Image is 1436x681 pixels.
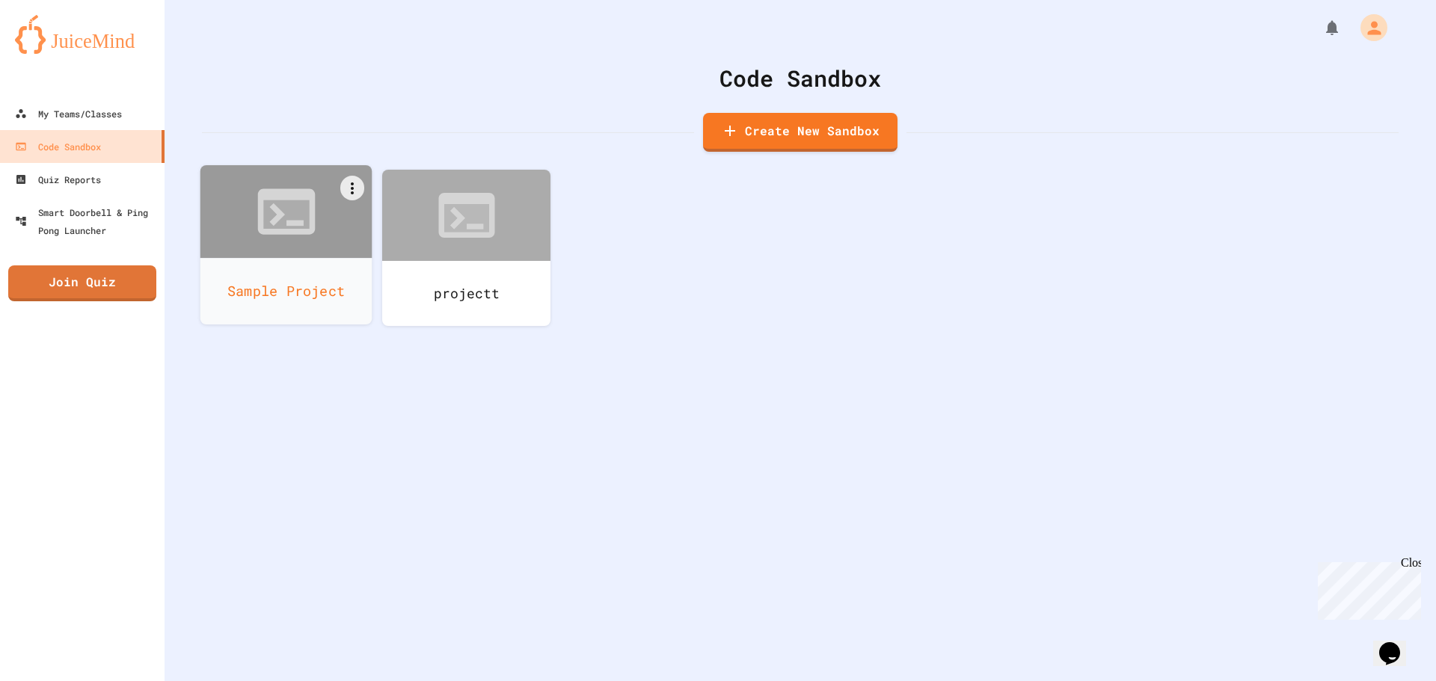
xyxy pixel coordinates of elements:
[200,165,372,324] a: Sample Project
[6,6,103,95] div: Chat with us now!Close
[15,203,159,239] div: Smart Doorbell & Ping Pong Launcher
[15,138,101,155] div: Code Sandbox
[1345,10,1391,45] div: My Account
[15,170,101,188] div: Quiz Reports
[1295,15,1345,40] div: My Notifications
[15,105,122,123] div: My Teams/Classes
[703,113,897,152] a: Create New Sandbox
[200,258,372,324] div: Sample Project
[1373,621,1421,666] iframe: chat widget
[202,61,1399,95] div: Code Sandbox
[382,261,550,326] div: projectt
[15,15,150,54] img: logo-orange.svg
[8,265,156,301] a: Join Quiz
[1312,556,1421,620] iframe: chat widget
[382,170,550,326] a: projectt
